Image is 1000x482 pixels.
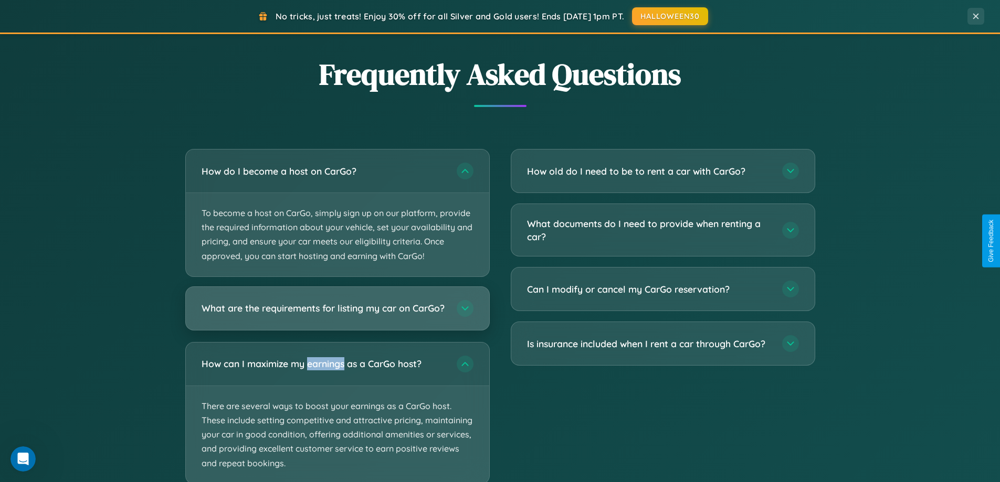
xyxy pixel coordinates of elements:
button: HALLOWEEN30 [632,7,708,25]
h3: Is insurance included when I rent a car through CarGo? [527,337,772,350]
h2: Frequently Asked Questions [185,54,815,94]
h3: How old do I need to be to rent a car with CarGo? [527,165,772,178]
h3: Can I modify or cancel my CarGo reservation? [527,283,772,296]
iframe: Intercom live chat [10,446,36,472]
span: No tricks, just treats! Enjoy 30% off for all Silver and Gold users! Ends [DATE] 1pm PT. [276,11,624,22]
div: Give Feedback [987,220,995,262]
h3: What are the requirements for listing my car on CarGo? [202,302,446,315]
h3: How can I maximize my earnings as a CarGo host? [202,357,446,370]
h3: How do I become a host on CarGo? [202,165,446,178]
h3: What documents do I need to provide when renting a car? [527,217,772,243]
p: To become a host on CarGo, simply sign up on our platform, provide the required information about... [186,193,489,276]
